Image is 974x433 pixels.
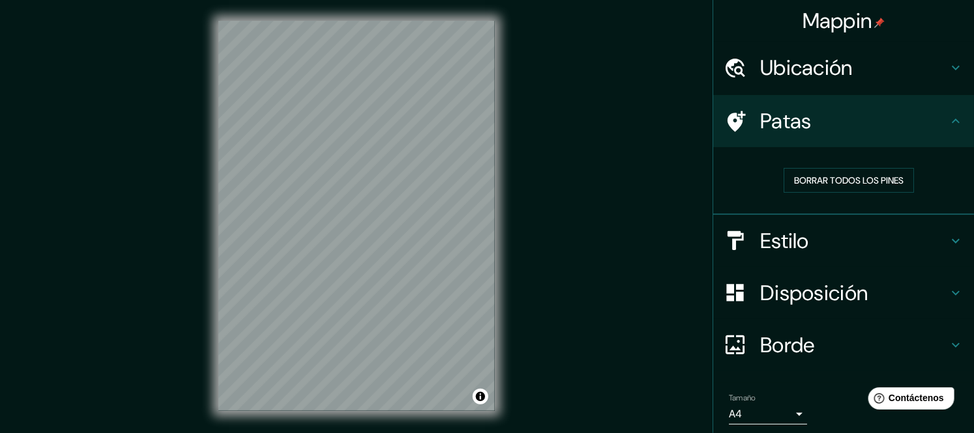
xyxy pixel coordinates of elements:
[713,95,974,147] div: Patas
[874,18,885,28] img: pin-icon.png
[713,319,974,371] div: Borde
[713,215,974,267] div: Estilo
[473,389,488,404] button: Activar o desactivar atribución
[760,227,809,255] font: Estilo
[729,407,742,421] font: A4
[784,168,914,193] button: Borrar todos los pines
[713,267,974,319] div: Disposición
[760,331,815,359] font: Borde
[713,42,974,94] div: Ubicación
[760,54,853,81] font: Ubicación
[760,279,868,307] font: Disposición
[218,21,495,411] canvas: Mapa
[858,382,960,419] iframe: Lanzador de widgets de ayuda
[729,404,807,425] div: A4
[760,107,812,135] font: Patas
[803,7,872,35] font: Mappin
[729,393,756,403] font: Tamaño
[794,175,904,186] font: Borrar todos los pines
